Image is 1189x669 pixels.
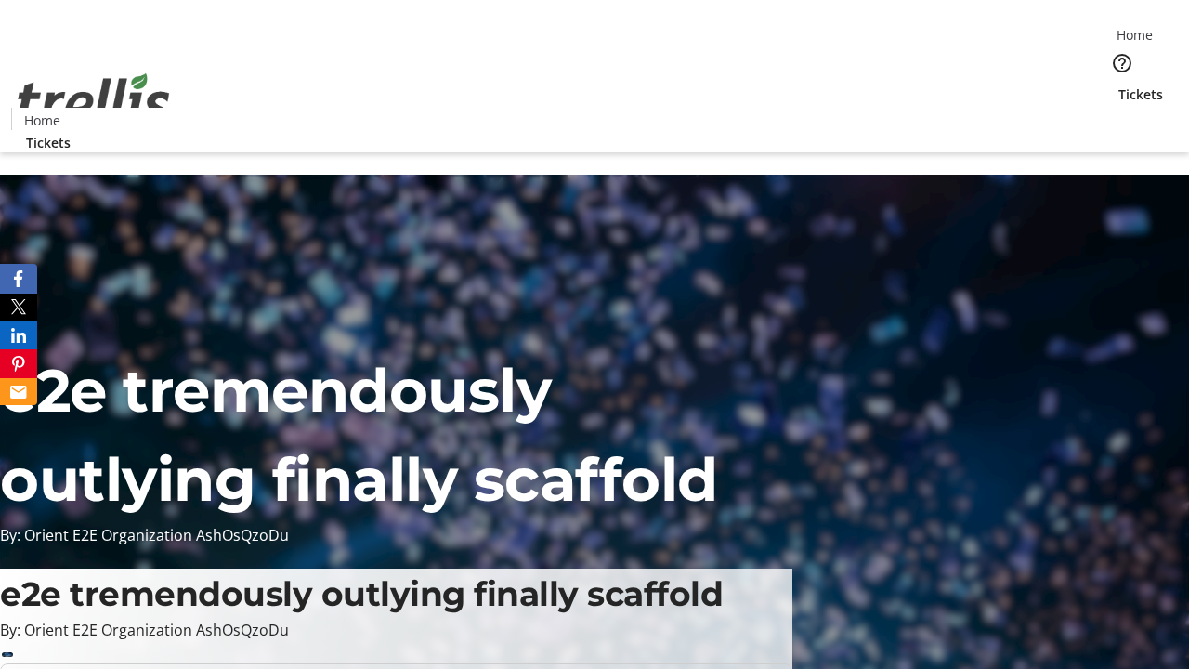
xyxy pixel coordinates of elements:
[1117,25,1153,45] span: Home
[26,133,71,152] span: Tickets
[11,53,176,146] img: Orient E2E Organization AshOsQzoDu's Logo
[1104,85,1178,104] a: Tickets
[12,111,72,130] a: Home
[1118,85,1163,104] span: Tickets
[1104,45,1141,82] button: Help
[24,111,60,130] span: Home
[1104,25,1164,45] a: Home
[11,133,85,152] a: Tickets
[1104,104,1141,141] button: Cart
